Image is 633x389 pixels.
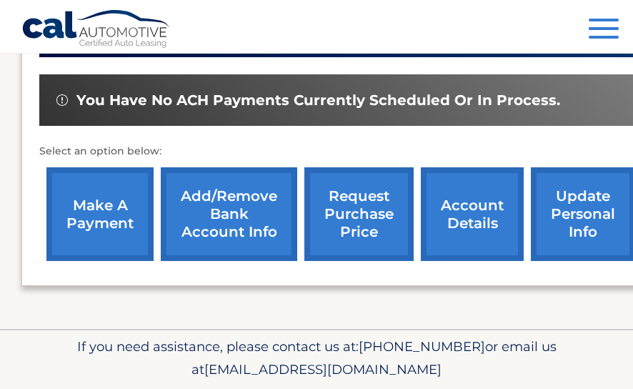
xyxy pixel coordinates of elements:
button: Menu [589,19,619,42]
a: Cal Automotive [21,9,171,51]
span: [EMAIL_ADDRESS][DOMAIN_NAME] [204,361,442,378]
a: make a payment [46,167,154,261]
p: If you need assistance, please contact us at: or email us at [21,335,612,381]
span: [PHONE_NUMBER] [359,338,485,355]
span: You have no ACH payments currently scheduled or in process. [76,92,560,109]
a: request purchase price [304,167,414,261]
img: alert-white.svg [56,94,68,106]
a: account details [421,167,524,261]
a: Add/Remove bank account info [161,167,297,261]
